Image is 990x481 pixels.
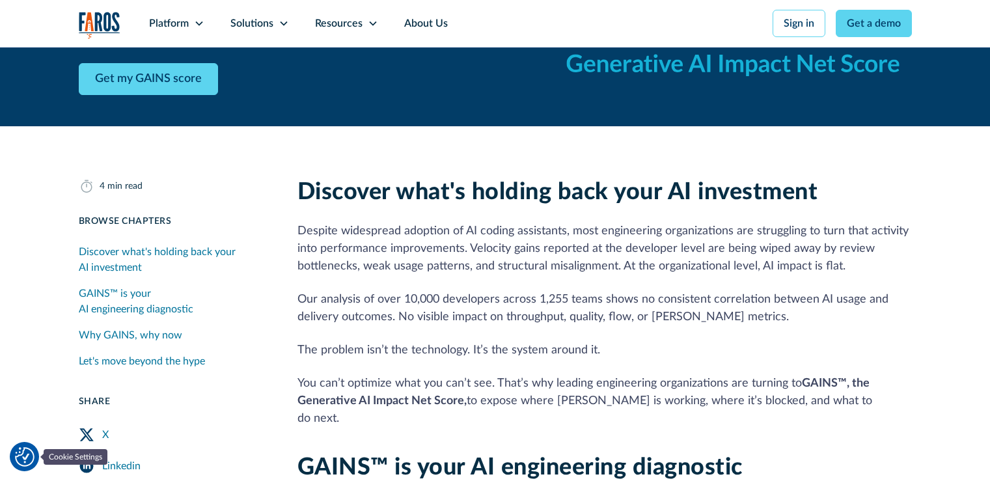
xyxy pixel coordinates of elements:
div: GAINS™ is your AI engineering diagnostic [79,286,266,317]
strong: GAINS™, the Generative AI Impact Net Score, [297,378,870,407]
a: home [79,12,120,38]
img: Logo of the analytics and reporting company Faros. [79,12,120,38]
p: Despite widespread adoption of AI coding assistants, most engineering organizations are strugglin... [297,223,912,275]
p: Our analysis of over 10,000 developers across 1,255 teams shows no consistent correlation between... [297,291,912,326]
div: 4 [100,180,105,193]
a: GAINS™ is your AI engineering diagnostic [79,281,266,322]
div: Resources [315,16,363,31]
h2: Discover what's holding back your AI investment [297,178,912,206]
a: Why GAINS, why now [79,322,266,348]
div: Platform [149,16,189,31]
a: Let's move beyond the hype [79,348,266,374]
div: Browse Chapters [79,215,266,228]
a: Discover what's holding back your AI investment [79,239,266,281]
img: Revisit consent button [15,447,34,467]
div: Solutions [230,16,273,31]
div: Share [79,395,266,409]
p: You can’t optimize what you can’t see. That’s why leading engineering organizations are turning t... [297,375,912,428]
div: Why GAINS, why now [79,327,182,343]
a: Get my GAINS score [79,63,218,95]
div: min read [107,180,143,193]
a: Twitter Share [79,419,266,450]
div: Linkedin [102,458,141,474]
div: Let's move beyond the hype [79,353,205,369]
p: The problem isn’t the technology. It’s the system around it. [297,342,912,359]
button: Cookie Settings [15,447,34,467]
a: Sign in [773,10,825,37]
div: X [102,427,109,443]
a: Get a demo [836,10,912,37]
div: Discover what's holding back your AI investment [79,244,266,275]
